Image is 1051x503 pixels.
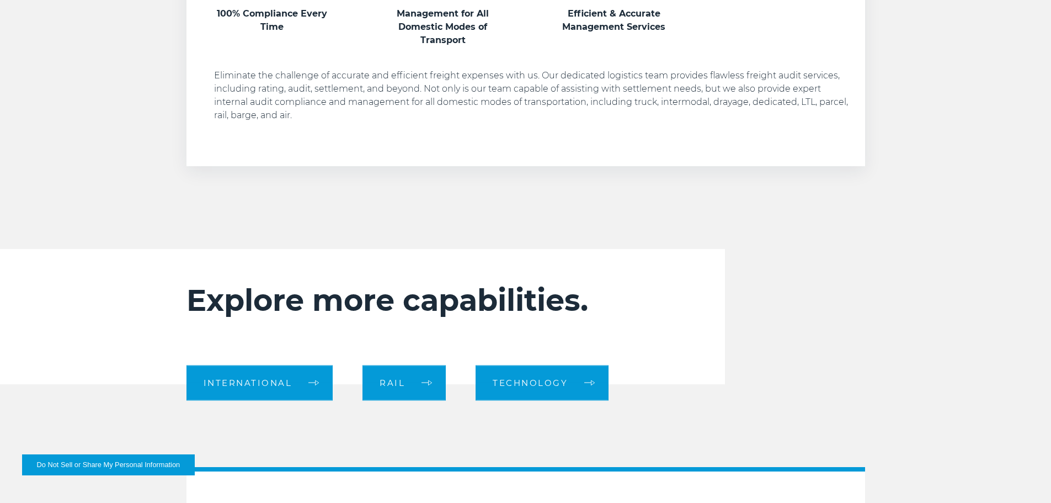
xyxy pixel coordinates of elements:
h3: Management for All Domestic Modes of Transport [385,7,501,47]
span: Rail [380,379,405,387]
h3: Efficient & Accurate Management Services [556,7,672,34]
a: International arrow arrow [186,365,333,400]
button: Do Not Sell or Share My Personal Information [22,454,195,475]
h3: 100% Compliance Every Time [214,7,330,34]
span: International [204,379,292,387]
a: Rail arrow arrow [362,365,446,400]
p: Eliminate the challenge of accurate and efficient freight expenses with us. Our dedicated logisti... [214,69,849,122]
span: Technology [493,379,568,387]
a: Technology arrow arrow [476,365,609,400]
h2: Explore more capabilities. [186,282,659,319]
